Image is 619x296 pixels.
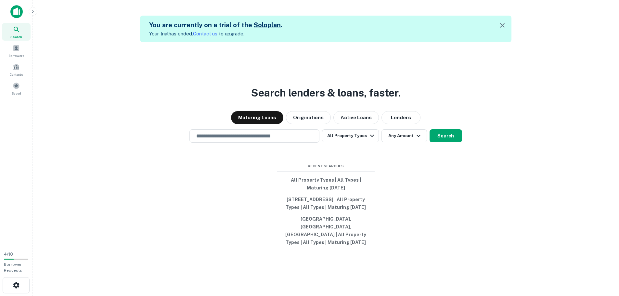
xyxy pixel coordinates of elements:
button: Active Loans [333,111,379,124]
a: Contacts [2,61,31,78]
button: All Property Types | All Types | Maturing [DATE] [277,174,375,194]
a: Search [2,23,31,41]
img: capitalize-icon.png [10,5,23,18]
a: Soloplan [254,21,281,29]
h3: Search lenders & loans, faster. [251,85,401,101]
span: Saved [12,91,21,96]
span: Contacts [10,72,23,77]
span: Borrower Requests [4,262,22,273]
button: Maturing Loans [231,111,283,124]
button: Originations [286,111,331,124]
a: Saved [2,80,31,97]
a: Borrowers [2,42,31,59]
button: [STREET_ADDRESS] | All Property Types | All Types | Maturing [DATE] [277,194,375,213]
p: Your trial has ended. to upgrade. [149,30,282,38]
button: Lenders [381,111,420,124]
button: Any Amount [381,129,427,142]
button: [GEOGRAPHIC_DATA], [GEOGRAPHIC_DATA], [GEOGRAPHIC_DATA] | All Property Types | All Types | Maturi... [277,213,375,248]
span: Search [10,34,22,39]
button: All Property Types [322,129,379,142]
iframe: Chat Widget [587,244,619,275]
a: Contact us [193,31,217,36]
span: Recent Searches [277,163,375,169]
button: Search [430,129,462,142]
span: 4 / 10 [4,252,13,257]
span: Borrowers [8,53,24,58]
h5: You are currently on a trial of the . [149,20,282,30]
